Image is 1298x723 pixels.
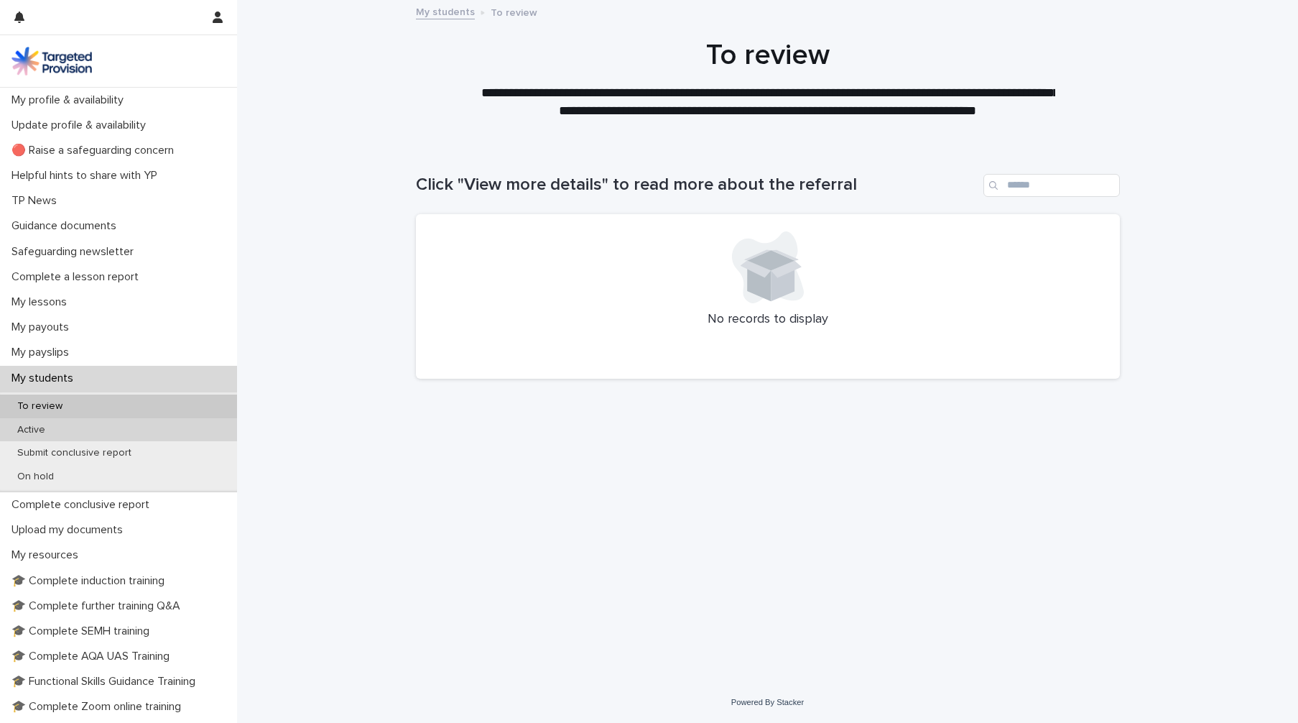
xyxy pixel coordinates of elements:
p: TP News [6,194,68,208]
p: On hold [6,471,65,483]
p: 🎓 Complete AQA UAS Training [6,650,181,663]
p: My students [6,372,85,385]
p: 🎓 Complete SEMH training [6,625,161,638]
input: Search [983,174,1120,197]
p: Safeguarding newsletter [6,245,145,259]
p: To review [491,4,537,19]
p: 🎓 Complete induction training [6,574,176,588]
h1: To review [416,38,1120,73]
p: My payouts [6,321,80,334]
a: My students [416,3,475,19]
p: To review [6,400,74,413]
p: Active [6,424,57,436]
p: 🎓 Complete further training Q&A [6,599,192,613]
img: M5nRWzHhSzIhMunXDL62 [11,47,92,75]
p: Complete conclusive report [6,498,161,512]
p: Update profile & availability [6,119,157,132]
p: My resources [6,548,90,562]
h1: Click "View more details" to read more about the referral [416,175,978,195]
p: 🔴 Raise a safeguarding concern [6,144,185,157]
p: 🎓 Functional Skills Guidance Training [6,675,207,689]
p: Complete a lesson report [6,270,150,284]
p: Submit conclusive report [6,447,143,459]
p: Guidance documents [6,219,128,233]
p: My payslips [6,346,80,359]
p: Helpful hints to share with YP [6,169,169,183]
p: My lessons [6,295,78,309]
p: 🎓 Complete Zoom online training [6,700,193,714]
p: My profile & availability [6,93,135,107]
p: No records to display [433,312,1103,328]
p: Upload my documents [6,523,134,537]
a: Powered By Stacker [731,698,804,706]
